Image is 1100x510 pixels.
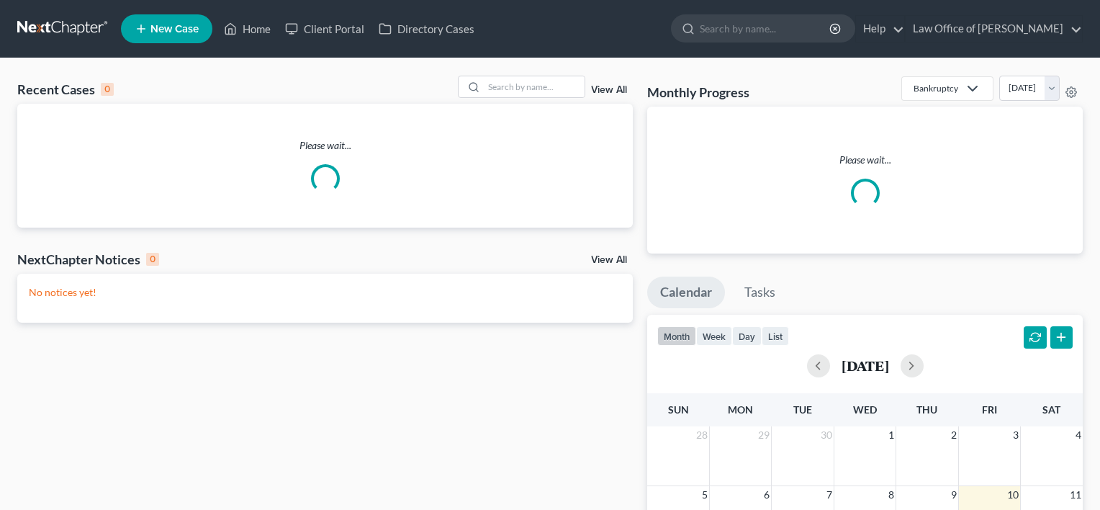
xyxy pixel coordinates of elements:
[591,85,627,95] a: View All
[762,486,771,504] span: 6
[793,403,812,416] span: Tue
[668,403,689,416] span: Sun
[982,403,997,416] span: Fri
[1006,486,1020,504] span: 10
[1068,486,1083,504] span: 11
[856,16,904,42] a: Help
[484,76,585,97] input: Search by name...
[853,403,877,416] span: Wed
[950,426,958,444] span: 2
[29,285,621,300] p: No notices yet!
[1074,426,1083,444] span: 4
[1011,426,1020,444] span: 3
[696,326,732,346] button: week
[916,403,937,416] span: Thu
[887,486,896,504] span: 8
[825,486,834,504] span: 7
[647,84,749,101] h3: Monthly Progress
[659,153,1071,167] p: Please wait...
[278,16,371,42] a: Client Portal
[371,16,482,42] a: Directory Cases
[819,426,834,444] span: 30
[757,426,771,444] span: 29
[762,326,789,346] button: list
[657,326,696,346] button: month
[695,426,709,444] span: 28
[17,81,114,98] div: Recent Cases
[700,486,709,504] span: 5
[17,251,159,268] div: NextChapter Notices
[150,24,199,35] span: New Case
[731,277,788,308] a: Tasks
[17,138,633,153] p: Please wait...
[950,486,958,504] span: 9
[728,403,753,416] span: Mon
[842,358,889,373] h2: [DATE]
[217,16,278,42] a: Home
[1042,403,1060,416] span: Sat
[906,16,1082,42] a: Law Office of [PERSON_NAME]
[591,255,627,265] a: View All
[146,253,159,266] div: 0
[101,83,114,96] div: 0
[732,326,762,346] button: day
[647,277,725,308] a: Calendar
[887,426,896,444] span: 1
[914,82,958,94] div: Bankruptcy
[700,15,831,42] input: Search by name...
